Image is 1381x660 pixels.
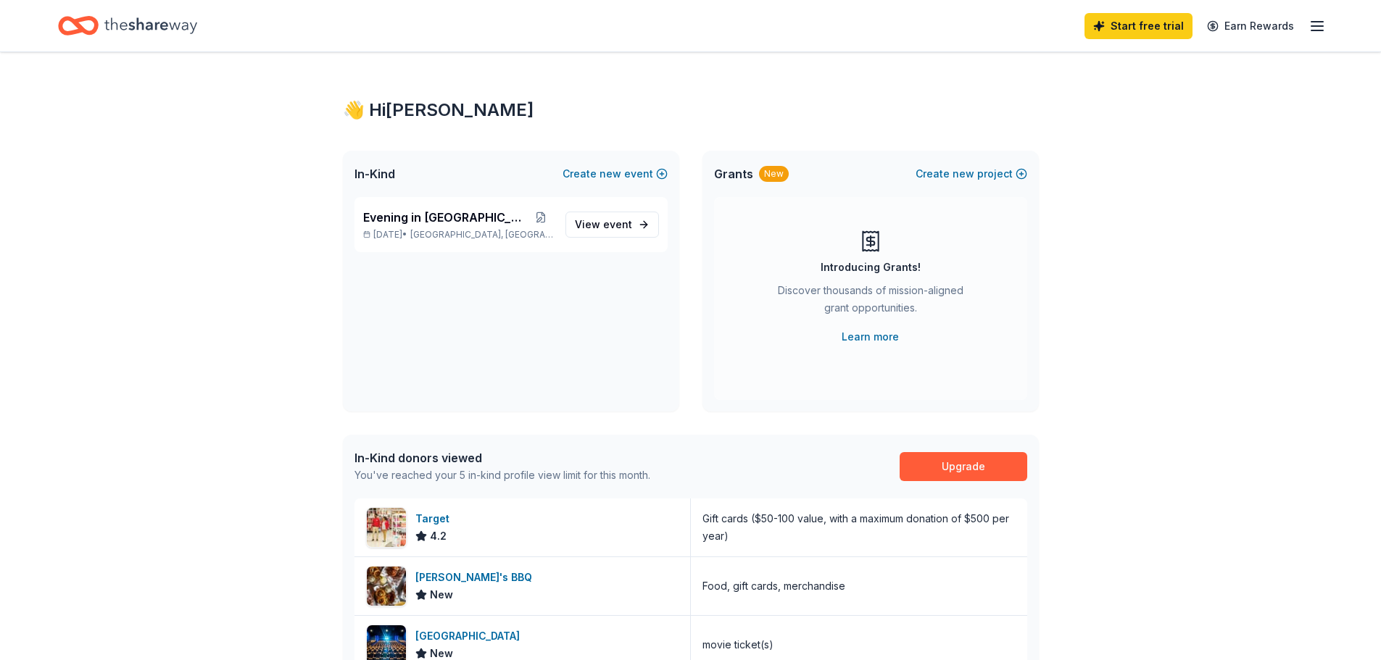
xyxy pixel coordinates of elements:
img: Image for Target [367,508,406,547]
div: Gift cards ($50-100 value, with a maximum donation of $500 per year) [702,510,1016,545]
div: Discover thousands of mission-aligned grant opportunities. [772,282,969,322]
div: Introducing Grants! [821,259,921,276]
p: [DATE] • [363,229,554,241]
a: Earn Rewards [1198,13,1303,39]
span: event [603,218,632,230]
span: [GEOGRAPHIC_DATA], [GEOGRAPHIC_DATA] [410,229,553,241]
div: Food, gift cards, merchandise [702,577,845,595]
a: Home [58,9,197,43]
span: New [430,586,453,603]
a: Learn more [842,328,899,346]
span: Grants [714,165,753,183]
span: Evening in [GEOGRAPHIC_DATA] [363,209,528,226]
button: Createnewevent [563,165,668,183]
div: You've reached your 5 in-kind profile view limit for this month. [354,467,650,484]
img: Image for Phil's BBQ [367,567,406,606]
div: [GEOGRAPHIC_DATA] [415,627,526,645]
div: movie ticket(s) [702,636,774,653]
div: 👋 Hi [PERSON_NAME] [343,99,1039,122]
span: In-Kind [354,165,395,183]
span: new [600,165,621,183]
a: Start free trial [1085,13,1193,39]
div: New [759,166,789,182]
div: Target [415,510,455,527]
span: new [953,165,974,183]
a: View event [565,212,659,238]
span: 4.2 [430,527,447,545]
div: [PERSON_NAME]'s BBQ [415,569,538,586]
div: In-Kind donors viewed [354,449,650,467]
button: Createnewproject [916,165,1027,183]
span: View [575,216,632,233]
a: Upgrade [900,452,1027,481]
